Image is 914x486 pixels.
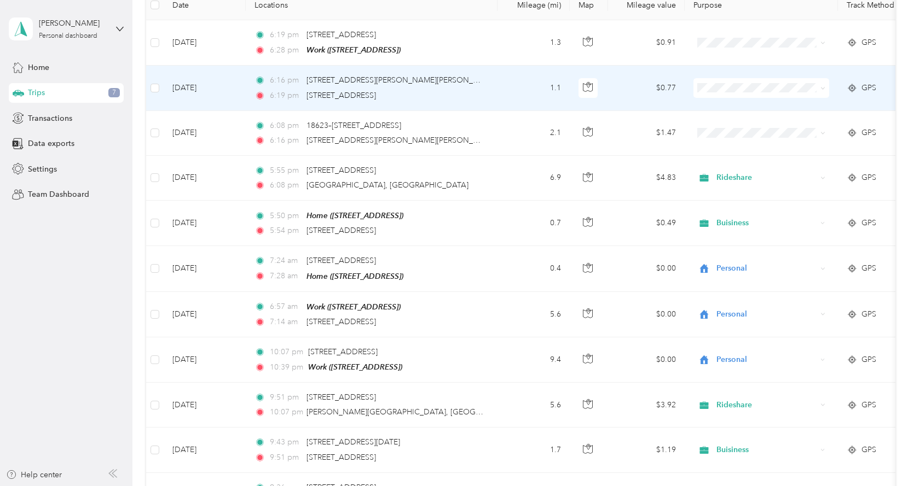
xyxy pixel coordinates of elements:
[861,399,876,411] span: GPS
[498,383,570,428] td: 5.6
[270,120,301,132] span: 6:08 pm
[270,210,301,222] span: 5:50 pm
[270,391,301,403] span: 9:51 pm
[6,469,62,481] button: Help center
[306,136,498,145] span: [STREET_ADDRESS][PERSON_NAME][PERSON_NAME]
[608,20,685,66] td: $0.91
[164,201,246,246] td: [DATE]
[498,246,570,291] td: 0.4
[164,292,246,337] td: [DATE]
[270,225,301,237] span: 5:54 pm
[306,317,376,326] span: [STREET_ADDRESS]
[306,453,376,462] span: [STREET_ADDRESS]
[270,316,301,328] span: 7:14 am
[608,66,685,110] td: $0.77
[498,156,570,201] td: 6.9
[498,66,570,110] td: 1.1
[270,346,303,358] span: 10:07 pm
[306,75,498,85] span: [STREET_ADDRESS][PERSON_NAME][PERSON_NAME]
[164,428,246,472] td: [DATE]
[306,437,400,447] span: [STREET_ADDRESS][DATE]
[308,347,378,356] span: [STREET_ADDRESS]
[716,172,817,184] span: Rideshare
[716,354,817,366] span: Personal
[270,74,301,86] span: 6:16 pm
[308,362,402,371] span: Work ([STREET_ADDRESS])
[270,406,301,418] span: 10:07 pm
[608,428,685,472] td: $1.19
[306,45,401,54] span: Work ([STREET_ADDRESS])
[306,226,376,235] span: [STREET_ADDRESS]
[39,17,107,29] div: [PERSON_NAME]
[164,337,246,383] td: [DATE]
[853,425,914,486] iframe: Everlance-gr Chat Button Frame
[28,87,45,98] span: Trips
[306,272,403,280] span: Home ([STREET_ADDRESS])
[608,292,685,337] td: $0.00
[306,180,468,190] span: [GEOGRAPHIC_DATA], [GEOGRAPHIC_DATA]
[270,361,303,373] span: 10:39 pm
[270,255,301,267] span: 7:24 am
[608,383,685,428] td: $3.92
[861,82,876,94] span: GPS
[28,189,89,200] span: Team Dashboard
[270,134,301,147] span: 6:16 pm
[608,201,685,246] td: $0.49
[716,217,817,229] span: Buisiness
[306,407,696,417] span: [PERSON_NAME][GEOGRAPHIC_DATA], [GEOGRAPHIC_DATA], [GEOGRAPHIC_DATA], [GEOGRAPHIC_DATA]
[306,91,376,100] span: [STREET_ADDRESS]
[164,156,246,201] td: [DATE]
[164,111,246,156] td: [DATE]
[28,113,72,124] span: Transactions
[498,111,570,156] td: 2.1
[608,111,685,156] td: $1.47
[164,66,246,110] td: [DATE]
[306,211,403,220] span: Home ([STREET_ADDRESS])
[28,138,74,149] span: Data exports
[861,217,876,229] span: GPS
[716,444,817,456] span: Buisiness
[608,337,685,383] td: $0.00
[306,121,401,130] span: 18623–[STREET_ADDRESS]
[861,354,876,366] span: GPS
[716,399,817,411] span: Rideshare
[164,246,246,291] td: [DATE]
[270,44,301,56] span: 6:28 pm
[498,337,570,383] td: 9.4
[270,29,301,41] span: 6:19 pm
[608,246,685,291] td: $0.00
[716,308,817,320] span: Personal
[164,20,246,66] td: [DATE]
[608,156,685,201] td: $4.83
[270,165,301,177] span: 5:55 pm
[270,452,301,464] span: 9:51 pm
[108,88,120,98] span: 7
[498,292,570,337] td: 5.6
[39,33,97,39] div: Personal dashboard
[861,37,876,49] span: GPS
[270,301,301,313] span: 6:57 am
[498,20,570,66] td: 1.3
[270,179,301,191] span: 6:08 pm
[306,302,401,311] span: Work ([STREET_ADDRESS])
[306,393,376,402] span: [STREET_ADDRESS]
[498,428,570,472] td: 1.7
[861,262,876,274] span: GPS
[861,308,876,320] span: GPS
[306,166,376,175] span: [STREET_ADDRESS]
[498,201,570,246] td: 0.7
[270,270,301,282] span: 7:28 am
[270,436,301,448] span: 9:43 pm
[306,256,376,265] span: [STREET_ADDRESS]
[861,172,876,184] span: GPS
[270,90,301,102] span: 6:19 pm
[164,383,246,428] td: [DATE]
[861,127,876,139] span: GPS
[28,62,49,73] span: Home
[28,163,57,175] span: Settings
[716,262,817,274] span: Personal
[306,30,376,39] span: [STREET_ADDRESS]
